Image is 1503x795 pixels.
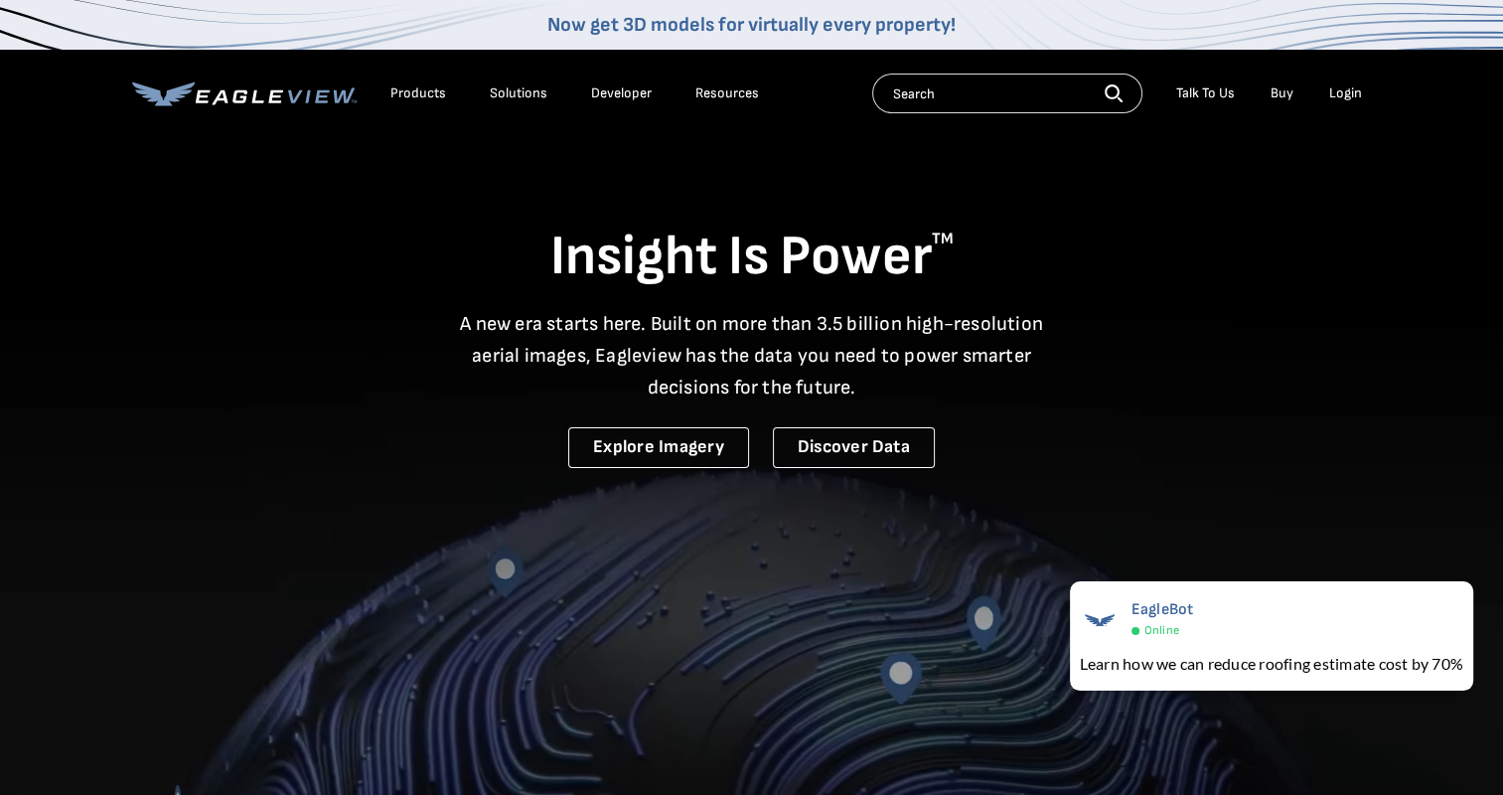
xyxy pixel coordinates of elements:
span: EagleBot [1131,600,1194,619]
p: A new era starts here. Built on more than 3.5 billion high-resolution aerial images, Eagleview ha... [448,308,1056,403]
img: EagleBot [1080,600,1120,640]
h1: Insight Is Power [132,223,1372,292]
div: Learn how we can reduce roofing estimate cost by 70% [1080,652,1463,676]
div: Products [390,84,446,102]
sup: TM [932,230,954,248]
a: Developer [591,84,652,102]
div: Solutions [490,84,547,102]
div: Login [1329,84,1362,102]
a: Now get 3D models for virtually every property! [547,13,956,37]
div: Talk To Us [1176,84,1235,102]
a: Explore Imagery [568,427,749,468]
a: Buy [1271,84,1293,102]
div: Resources [695,84,759,102]
input: Search [872,74,1142,113]
span: Online [1144,623,1179,638]
a: Discover Data [773,427,935,468]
